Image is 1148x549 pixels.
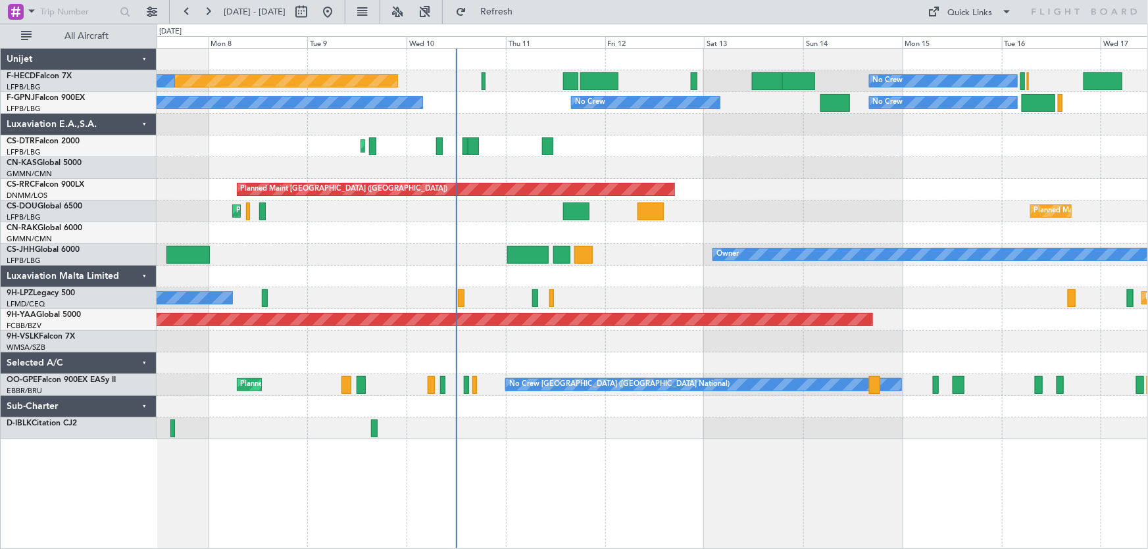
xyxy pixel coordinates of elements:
div: Planned Maint [GEOGRAPHIC_DATA] ([GEOGRAPHIC_DATA] National) [241,375,479,394]
span: CN-RAK [7,224,37,232]
a: CS-DOUGlobal 6500 [7,203,82,210]
span: CN-KAS [7,159,37,167]
a: DNMM/LOS [7,191,47,201]
span: 9H-LPZ [7,289,33,297]
a: 9H-YAAGlobal 5000 [7,311,81,319]
div: No Crew [873,93,903,112]
span: F-GPNJ [7,94,35,102]
span: D-IBLK [7,419,32,427]
button: Refresh [449,1,528,22]
div: Sat 13 [704,36,803,48]
button: All Aircraft [14,26,143,47]
a: OO-GPEFalcon 900EX EASy II [7,376,116,384]
div: Tue 16 [1002,36,1101,48]
div: Mon 8 [209,36,308,48]
div: Mon 15 [903,36,1002,48]
div: Wed 10 [407,36,506,48]
a: EBBR/BRU [7,386,42,396]
a: CN-KASGlobal 5000 [7,159,82,167]
a: F-GPNJFalcon 900EX [7,94,85,102]
span: CS-JHH [7,246,35,254]
a: FCBB/BZV [7,321,41,331]
span: All Aircraft [34,32,139,41]
span: 9H-YAA [7,311,36,319]
span: F-HECD [7,72,36,80]
button: Quick Links [922,1,1019,22]
span: CS-DOU [7,203,37,210]
a: F-HECDFalcon 7X [7,72,72,80]
a: LFPB/LBG [7,104,41,114]
a: CS-JHHGlobal 6000 [7,246,80,254]
div: Planned Maint [GEOGRAPHIC_DATA] ([GEOGRAPHIC_DATA]) [236,201,443,221]
div: Owner [716,245,739,264]
a: LFPB/LBG [7,212,41,222]
span: 9H-VSLK [7,333,39,341]
a: CS-DTRFalcon 2000 [7,137,80,145]
a: 9H-VSLKFalcon 7X [7,333,75,341]
span: Refresh [469,7,524,16]
a: GMMN/CMN [7,234,52,244]
a: D-IBLKCitation CJ2 [7,419,77,427]
a: LFPB/LBG [7,82,41,92]
div: Sun 14 [803,36,903,48]
a: LFPB/LBG [7,147,41,157]
span: CS-DTR [7,137,35,145]
div: No Crew [575,93,605,112]
a: GMMN/CMN [7,169,52,179]
span: OO-GPE [7,376,37,384]
span: CS-RRC [7,181,35,189]
a: CS-RRCFalcon 900LX [7,181,84,189]
div: Sun 7 [109,36,209,48]
span: [DATE] - [DATE] [224,6,286,18]
div: No Crew [873,71,903,91]
a: CN-RAKGlobal 6000 [7,224,82,232]
div: Planned Maint [GEOGRAPHIC_DATA] ([GEOGRAPHIC_DATA]) [241,179,448,199]
div: Quick Links [948,7,993,20]
div: Thu 11 [506,36,605,48]
a: WMSA/SZB [7,343,45,352]
input: Trip Number [40,2,116,22]
div: No Crew [GEOGRAPHIC_DATA] ([GEOGRAPHIC_DATA] National) [509,375,730,394]
div: Fri 12 [605,36,705,48]
a: LFPB/LBG [7,256,41,266]
div: Tue 9 [307,36,407,48]
div: [DATE] [159,26,182,37]
a: 9H-LPZLegacy 500 [7,289,75,297]
a: LFMD/CEQ [7,299,45,309]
